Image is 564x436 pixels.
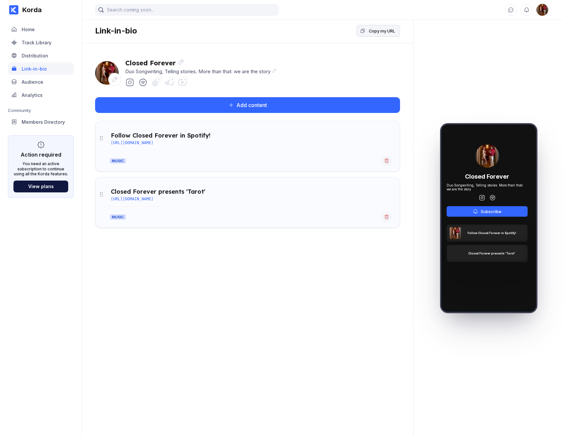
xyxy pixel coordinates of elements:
img: ab6761610000e5eb7407d4b990a29fe392e78ec4 [95,61,119,85]
div: Follow Closed Forever in Spotify! [111,132,211,139]
div: Closed Forever [536,4,548,16]
div: You need an active subscription to continue using all the Korda features. [13,161,68,177]
div: Duo Songwriting, Telling stories. More than that: we are the story [125,68,277,75]
div: Korda [18,6,42,14]
a: Track Library [8,36,74,49]
div: Duo Songwriting, Telling stories. More than that: we are the story [447,183,528,191]
div: Closed Forever [465,173,509,180]
div: Track Library [22,40,51,45]
div: Subscribe [478,209,501,214]
div: Link-in-bio [22,66,47,72]
button: View plans [13,181,68,192]
div: Community [8,108,74,113]
div: Analytics [22,92,43,98]
div: Members Directory [22,119,65,125]
div: [URL][DOMAIN_NAME] [111,197,153,201]
div: [URL][DOMAIN_NAME] [111,141,153,145]
div: Follow Closed Forever in Spotify![URL][DOMAIN_NAME]music [95,121,400,172]
div: Audience [22,79,43,85]
strong: music [110,214,126,220]
input: Search coming soon... [95,4,279,16]
button: Add content [95,97,400,113]
img: Closed Forever presents 'Tarot' [449,248,461,259]
strong: music [110,158,126,163]
div: Closed Forever presents 'Tarot' [111,188,205,195]
div: View plans [28,184,54,189]
img: ab6761610000e5eb7407d4b990a29fe392e78ec4 [536,4,548,16]
div: Add content [234,102,267,108]
img: ab6761610000e5eb7407d4b990a29fe392e78ec4 [475,144,499,168]
button: Copy my URL [356,25,400,37]
div: Closed Forever [95,61,119,85]
div: Link-in-bio [95,26,137,35]
div: Distribution [22,53,48,58]
div: Copy my URL [369,28,395,34]
a: Distribution [8,49,74,62]
div: Follow Closed Forever in Spotify! [468,231,516,235]
div: Closed Forever [475,144,499,168]
div: Closed Forever presents 'Tarot'[URL][DOMAIN_NAME]music [95,177,400,228]
div: Closed Forever presents 'Tarot' [468,252,515,255]
div: Closed Forever [125,59,277,67]
div: Action required [21,151,61,158]
div: Home [22,27,35,32]
a: Home [8,23,74,36]
button: Subscribe [447,206,528,217]
a: Audience [8,76,74,89]
a: Analytics [8,89,74,102]
img: Follow Closed Forever in Spotify! [449,227,461,239]
a: Link-in-bio [8,62,74,76]
a: Members Directory [8,116,74,129]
